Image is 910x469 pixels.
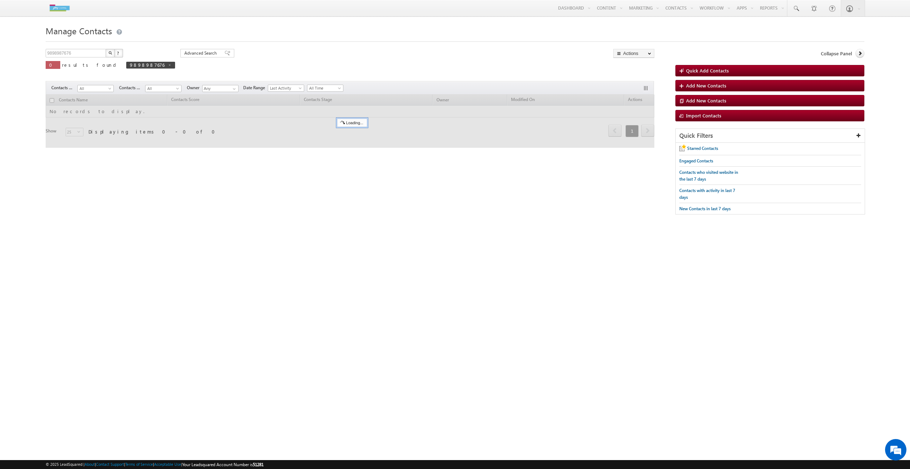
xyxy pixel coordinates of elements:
[154,462,181,467] a: Acceptable Use
[229,85,238,92] a: Show All Items
[243,85,268,91] span: Date Range
[114,49,123,57] button: ?
[307,85,341,91] span: All Time
[613,49,654,58] button: Actions
[679,188,735,200] span: Contacts with activity in last 7 days
[130,62,164,68] span: 9898987676
[78,85,112,92] span: All
[686,97,726,104] span: Add New Contacts
[85,462,95,467] a: About
[62,62,119,68] span: results found
[182,462,264,467] span: Your Leadsquared Account Number is
[821,50,852,57] span: Collapse Panel
[184,50,219,56] span: Advanced Search
[307,85,343,92] a: All Time
[51,85,77,91] span: Contacts Stage
[679,206,731,211] span: New Contacts in last 7 days
[46,25,112,36] span: Manage Contacts
[687,146,718,151] span: Starred Contacts
[679,170,738,182] span: Contacts who visited website in the last 7 days
[679,158,713,163] span: Engaged Contacts
[49,62,57,68] span: 0
[187,85,202,91] span: Owner
[686,112,721,118] span: Import Contacts
[125,462,153,467] a: Terms of Service
[145,85,182,92] a: All
[676,129,865,143] div: Quick Filters
[686,67,729,74] span: Quick Add Contacts
[686,82,726,89] span: Add New Contacts
[96,462,124,467] a: Contact Support
[46,461,264,468] span: © 2025 LeadSquared | | | | |
[108,51,112,55] img: Search
[202,85,239,92] input: Type to Search
[268,85,302,91] span: Last Activity
[268,85,304,92] a: Last Activity
[145,85,179,92] span: All
[337,118,367,127] div: Loading...
[117,50,120,56] span: ?
[77,85,114,92] a: All
[119,85,145,91] span: Contacts Source
[46,2,73,14] img: Custom Logo
[253,462,264,467] span: 51281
